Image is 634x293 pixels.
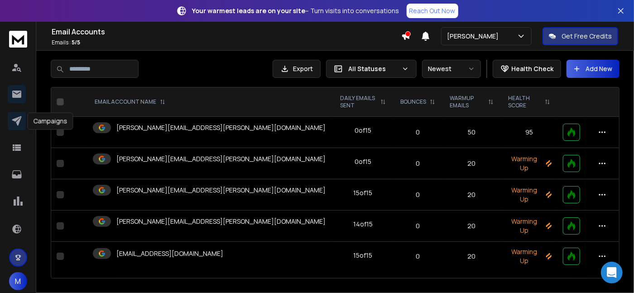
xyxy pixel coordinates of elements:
[399,159,437,168] p: 0
[348,64,398,73] p: All Statuses
[27,112,73,130] div: Campaigns
[400,98,426,106] p: BOUNCES
[9,272,27,290] button: M
[442,117,501,148] td: 50
[422,60,481,78] button: Newest
[399,221,437,231] p: 0
[407,4,458,18] a: Reach Out Now
[399,190,437,199] p: 0
[442,242,501,271] td: 20
[493,60,561,78] button: Health Check
[116,249,223,258] p: [EMAIL_ADDRESS][DOMAIN_NAME]
[95,98,165,106] div: EMAIL ACCOUNT NAME
[506,154,552,173] p: Warming Up
[442,211,501,242] td: 20
[354,251,373,260] div: 15 of 15
[447,32,502,41] p: [PERSON_NAME]
[511,64,553,73] p: Health Check
[355,157,371,166] div: 0 of 15
[52,26,401,37] h1: Email Accounts
[192,6,306,15] strong: Your warmest leads are on your site
[506,247,552,265] p: Warming Up
[562,32,612,41] p: Get Free Credits
[601,262,623,283] div: Open Intercom Messenger
[116,217,326,226] p: [PERSON_NAME][EMAIL_ADDRESS][PERSON_NAME][DOMAIN_NAME]
[409,6,456,15] p: Reach Out Now
[543,27,618,45] button: Get Free Credits
[192,6,399,15] p: – Turn visits into conversations
[442,179,501,211] td: 20
[116,154,326,163] p: [PERSON_NAME][EMAIL_ADDRESS][PERSON_NAME][DOMAIN_NAME]
[399,252,437,261] p: 0
[52,39,401,46] p: Emails :
[340,95,376,109] p: DAILY EMAILS SENT
[116,123,326,132] p: [PERSON_NAME][EMAIL_ADDRESS][PERSON_NAME][DOMAIN_NAME]
[273,60,321,78] button: Export
[399,128,437,137] p: 0
[116,186,326,195] p: [PERSON_NAME][EMAIL_ADDRESS][PERSON_NAME][DOMAIN_NAME]
[354,188,373,197] div: 15 of 15
[9,31,27,48] img: logo
[567,60,620,78] button: Add New
[450,95,485,109] p: WARMUP EMAILS
[506,217,552,235] p: Warming Up
[501,117,557,148] td: 95
[442,148,501,179] td: 20
[508,95,541,109] p: HEALTH SCORE
[353,220,373,229] div: 14 of 15
[506,186,552,204] p: Warming Up
[72,38,80,46] span: 5 / 5
[355,126,371,135] div: 0 of 15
